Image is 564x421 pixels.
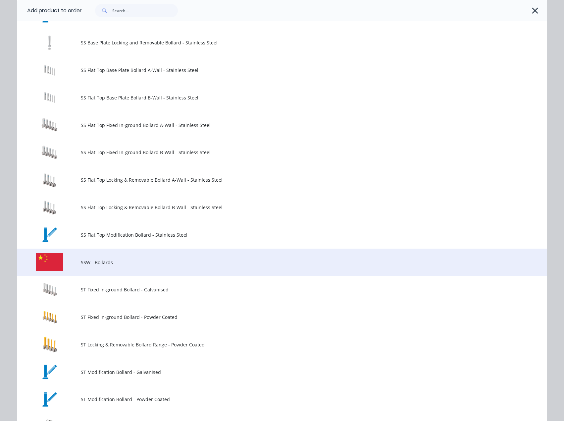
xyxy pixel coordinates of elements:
[81,204,454,211] span: SS Flat Top Locking & Removable Bollard B-Wall - Stainless Steel
[81,396,454,403] span: ST Modification Bollard - Powder Coated
[81,122,454,129] span: SS Flat Top Fixed In-ground Bollard A-Wall - Stainless Steel
[112,4,178,17] input: Search...
[81,259,454,266] span: SSW - Bollards
[81,67,454,74] span: SS Flat Top Base Plate Bollard A-Wall - Stainless Steel
[81,176,454,183] span: SS Flat Top Locking & Removable Bollard A-Wall - Stainless Steel
[81,286,454,293] span: ST Fixed In-ground Bollard - Galvanised
[81,314,454,321] span: ST Fixed In-ground Bollard - Powder Coated
[81,94,454,101] span: SS Flat Top Base Plate Bollard B-Wall - Stainless Steel
[81,39,454,46] span: SS Base Plate Locking and Removable Bollard - Stainless Steel
[81,231,454,238] span: SS Flat Top Modification Bollard - Stainless Steel
[81,341,454,348] span: ST Locking & Removable Bollard Range - Powder Coated
[81,369,454,376] span: ST Modification Bollard - Galvanised
[81,149,454,156] span: SS Flat Top Fixed In-ground Bollard B-Wall - Stainless Steel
